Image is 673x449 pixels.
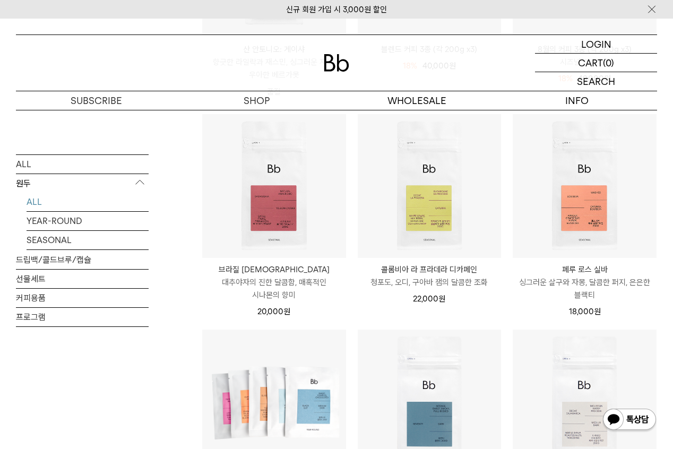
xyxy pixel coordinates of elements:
a: 커피용품 [16,288,149,307]
p: (0) [603,54,614,72]
a: ALL [16,154,149,173]
a: SUBSCRIBE [16,91,176,110]
a: 드립백/콜드브루/캡슐 [16,250,149,269]
a: 선물세트 [16,269,149,288]
p: 원두 [16,174,149,193]
p: 싱그러운 살구와 자몽, 달콤한 퍼지, 은은한 블랙티 [513,276,657,301]
a: SHOP [176,91,336,110]
span: 20,000 [257,307,290,316]
a: CART (0) [535,54,657,72]
a: 페루 로스 실바 싱그러운 살구와 자몽, 달콤한 퍼지, 은은한 블랙티 [513,263,657,301]
span: 원 [438,294,445,304]
a: 브라질 [DEMOGRAPHIC_DATA] 대추야자의 진한 달콤함, 매혹적인 시나몬의 향미 [202,263,346,301]
span: 원 [283,307,290,316]
p: 청포도, 오디, 구아바 잼의 달콤한 조화 [358,276,502,289]
span: 22,000 [413,294,445,304]
p: 대추야자의 진한 달콤함, 매혹적인 시나몬의 향미 [202,276,346,301]
a: 프로그램 [16,307,149,326]
p: INFO [497,91,657,110]
img: 페루 로스 실바 [513,114,657,258]
p: SEARCH [577,72,615,91]
p: 콜롬비아 라 프라데라 디카페인 [358,263,502,276]
span: 18,000 [569,307,601,316]
a: 신규 회원 가입 시 3,000원 할인 [286,5,387,14]
p: CART [578,54,603,72]
a: SEASONAL [27,230,149,249]
a: ALL [27,192,149,211]
a: 콜롬비아 라 프라데라 디카페인 청포도, 오디, 구아바 잼의 달콤한 조화 [358,263,502,289]
a: YEAR-ROUND [27,211,149,230]
img: 콜롬비아 라 프라데라 디카페인 [358,114,502,258]
p: 브라질 [DEMOGRAPHIC_DATA] [202,263,346,276]
img: 로고 [324,54,349,72]
img: 브라질 사맘바이아 [202,114,346,258]
a: LOGIN [535,35,657,54]
img: 카카오톡 채널 1:1 채팅 버튼 [602,408,657,433]
p: WHOLESALE [336,91,497,110]
p: LOGIN [581,35,611,53]
p: 페루 로스 실바 [513,263,657,276]
span: 원 [594,307,601,316]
